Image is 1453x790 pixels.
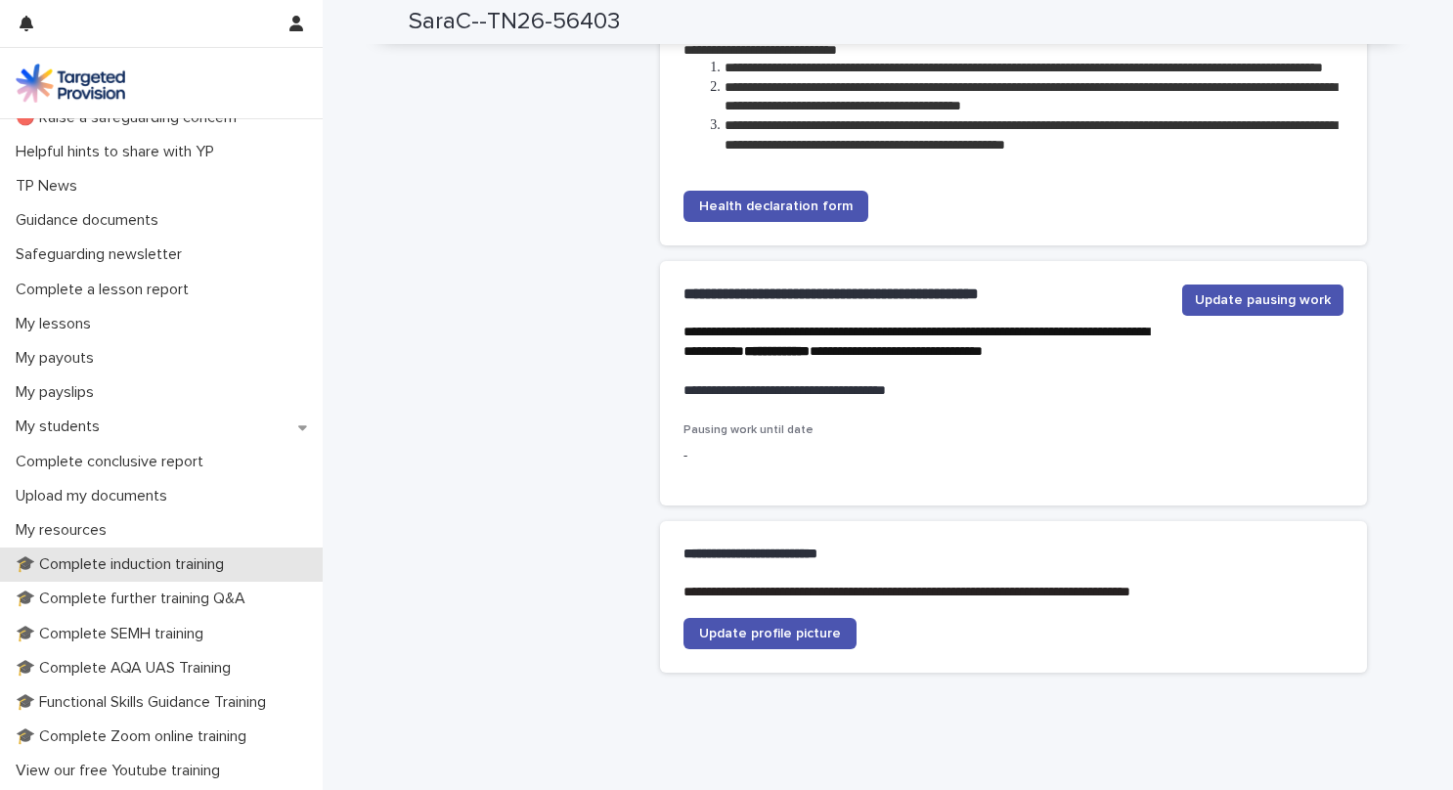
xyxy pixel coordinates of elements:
[8,143,230,161] p: Helpful hints to share with YP
[8,245,198,264] p: Safeguarding newsletter
[8,315,107,333] p: My lessons
[8,727,262,746] p: 🎓 Complete Zoom online training
[8,487,183,505] p: Upload my documents
[683,424,814,436] span: Pausing work until date
[16,64,125,103] img: M5nRWzHhSzIhMunXDL62
[1182,285,1343,316] button: Update pausing work
[8,349,110,368] p: My payouts
[409,8,620,36] h2: SaraC--TN26-56403
[8,659,246,678] p: 🎓 Complete AQA UAS Training
[699,627,841,640] span: Update profile picture
[1195,290,1331,310] span: Update pausing work
[8,417,115,436] p: My students
[8,693,282,712] p: 🎓 Functional Skills Guidance Training
[8,555,240,574] p: 🎓 Complete induction training
[8,211,174,230] p: Guidance documents
[8,383,110,402] p: My payslips
[8,177,93,196] p: TP News
[8,453,219,471] p: Complete conclusive report
[683,618,857,649] a: Update profile picture
[683,191,868,222] a: Health declaration form
[8,625,219,643] p: 🎓 Complete SEMH training
[8,590,261,608] p: 🎓 Complete further training Q&A
[683,446,888,466] p: -
[8,521,122,540] p: My resources
[8,762,236,780] p: View our free Youtube training
[8,281,204,299] p: Complete a lesson report
[699,199,853,213] span: Health declaration form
